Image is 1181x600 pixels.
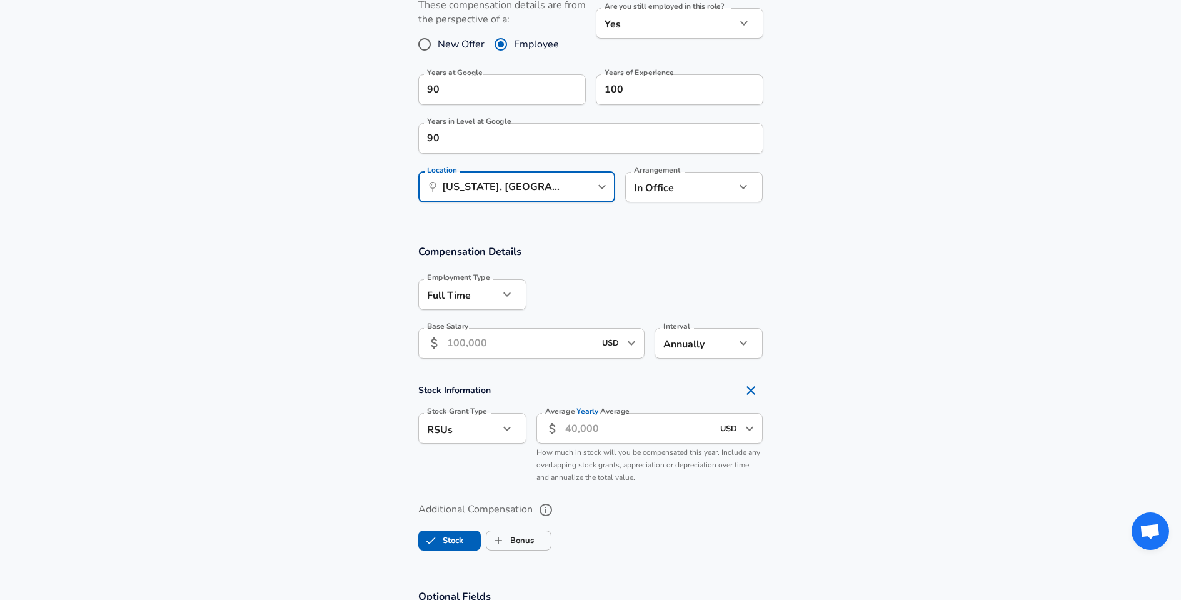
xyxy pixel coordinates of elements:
[623,334,640,352] button: Open
[418,531,481,551] button: StockStock
[427,274,490,281] label: Employment Type
[427,407,487,415] label: Stock Grant Type
[593,178,611,196] button: Open
[486,529,510,552] span: Bonus
[565,413,713,444] input: 40,000
[418,378,763,403] h4: Stock Information
[536,447,760,482] span: How much in stock will you be compensated this year. Include any overlapping stock grants, apprec...
[486,531,551,551] button: BonusBonus
[418,279,499,310] div: Full Time
[419,529,463,552] label: Stock
[427,69,483,76] label: Years at Google
[418,499,763,521] label: Additional Compensation
[418,74,558,105] input: 0
[596,8,736,39] div: Yes
[634,166,680,174] label: Arrangement
[576,406,598,417] span: Yearly
[427,117,511,125] label: Years in Level at Google
[535,499,556,521] button: help
[418,413,499,444] div: RSUs
[514,37,559,52] span: Employee
[438,37,485,52] span: New Offer
[605,2,724,10] label: Are you still employed in this role?
[1132,512,1169,550] div: Open chat
[605,69,673,76] label: Years of Experience
[741,420,758,437] button: Open
[738,378,763,403] button: Remove Section
[418,123,736,154] input: 1
[418,244,763,259] h3: Compensation Details
[427,166,456,174] label: Location
[655,328,735,359] div: Annually
[625,172,717,202] div: In Office
[486,529,534,552] label: Bonus
[598,334,623,353] input: USD
[545,407,630,415] label: Average Average
[419,529,443,552] span: Stock
[716,419,741,438] input: USD
[596,74,736,105] input: 7
[427,322,468,330] label: Base Salary
[663,322,690,330] label: Interval
[447,328,595,359] input: 100,000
